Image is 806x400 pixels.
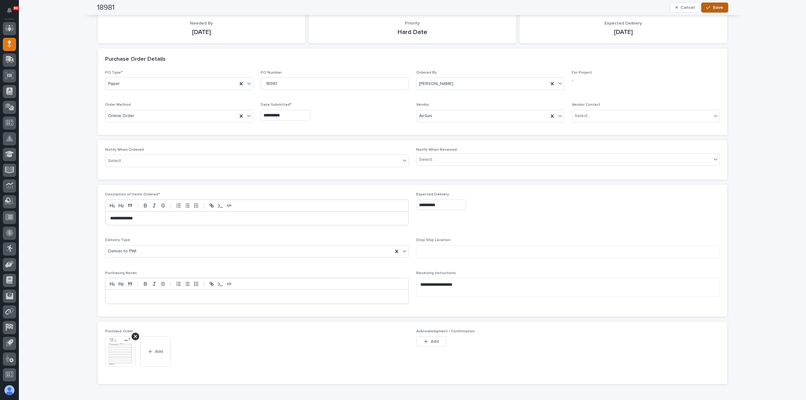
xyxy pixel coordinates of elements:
span: Date Submitted [261,103,292,107]
span: Needed By [190,21,213,25]
span: AirGas [419,113,432,119]
span: Priority [405,21,420,25]
span: Expected Delivery [416,193,449,196]
span: Paper [108,81,120,87]
span: Add [155,349,163,354]
span: Cancel [680,5,695,10]
div: Select... [575,113,590,119]
h2: 18981 [97,3,115,12]
span: PO Type [105,71,122,75]
span: Receiving Instructions [416,271,456,275]
span: Ordered By [416,71,437,75]
span: Expected Delivery [604,21,642,25]
button: Add [140,336,171,367]
span: Vendor [416,103,429,107]
span: Add [431,339,439,344]
span: Online Order [108,113,134,119]
span: Notify When Ordered [105,148,144,152]
span: For Project [572,71,592,75]
button: Save [701,3,728,13]
p: [DATE] [105,28,298,36]
h2: Purchase Order Details [105,56,166,63]
button: Notifications [3,4,16,17]
div: Select... [419,156,435,163]
span: [PERSON_NAME] [419,81,453,87]
div: Select... [108,158,124,164]
span: Vendor Contact [572,103,600,107]
p: 90 [14,6,18,10]
span: Notify When Received [416,148,457,152]
button: users-avatar [3,384,16,397]
p: [DATE] [527,28,720,36]
span: PO Number [261,71,282,75]
button: Cancel [670,3,700,13]
span: Purchase Order [105,330,133,333]
span: Description of Items Ordered [105,193,160,196]
span: Order Method [105,103,131,107]
span: Drop Ship Location [416,238,451,242]
span: Deliver to PWI [108,248,136,255]
span: Delivery Type [105,238,130,242]
button: Add [416,336,446,346]
p: Hard Date [316,28,509,36]
div: Notifications90 [8,8,16,18]
span: Purchasing Notes [105,271,137,275]
p: - [572,77,720,84]
span: Save [713,5,723,10]
span: Acknowledgment / Confirmation [416,330,475,333]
